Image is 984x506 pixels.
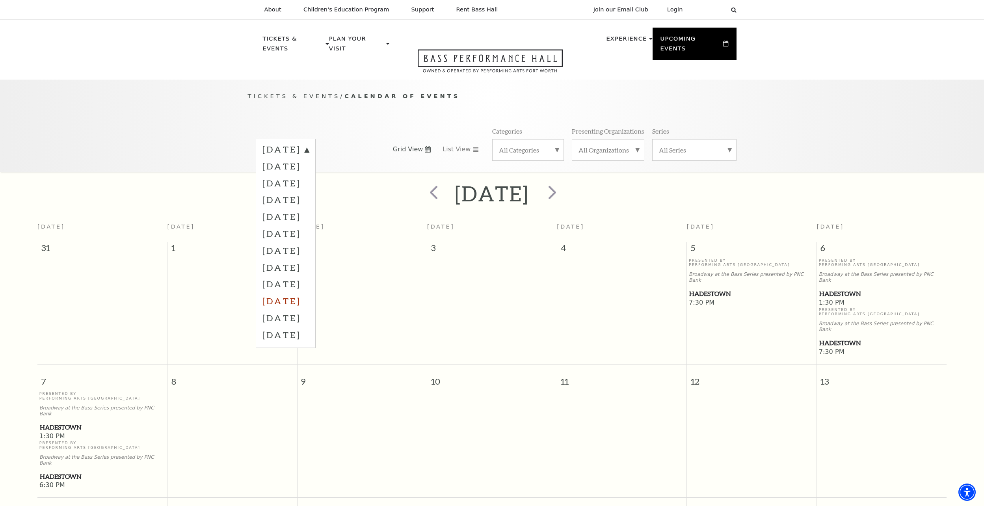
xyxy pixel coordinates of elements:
[262,158,309,175] label: [DATE]
[393,145,423,154] span: Grid View
[262,225,309,242] label: [DATE]
[329,34,384,58] p: Plan Your Visit
[456,6,498,13] p: Rent Bass Hall
[39,432,166,441] span: 1:30 PM
[167,242,297,258] span: 1
[37,223,65,230] span: [DATE]
[689,289,814,299] span: Hadestown
[37,242,167,258] span: 31
[262,175,309,192] label: [DATE]
[39,405,166,417] p: Broadway at the Bass Series presented by PNC Bank
[262,275,309,292] label: [DATE]
[819,258,945,267] p: Presented By Performing Arts [GEOGRAPHIC_DATA]
[455,181,529,206] h2: [DATE]
[427,242,557,258] span: 3
[817,242,947,258] span: 6
[39,472,166,482] a: Hadestown
[819,338,945,348] a: Hadestown
[819,272,945,283] p: Broadway at the Bass Series presented by PNC Bank
[492,127,522,135] p: Categories
[819,307,945,316] p: Presented By Performing Arts [GEOGRAPHIC_DATA]
[689,258,815,267] p: Presented By Performing Arts [GEOGRAPHIC_DATA]
[557,242,687,258] span: 4
[659,146,730,154] label: All Series
[167,223,195,230] span: [DATE]
[37,365,167,392] span: 7
[39,454,166,466] p: Broadway at the Bass Series presented by PNC Bank
[689,299,815,307] span: 7:30 PM
[262,143,309,158] label: [DATE]
[39,422,166,432] a: Hadestown
[687,242,817,258] span: 5
[298,365,427,392] span: 9
[696,6,724,13] select: Select:
[689,272,815,283] p: Broadway at the Bass Series presented by PNC Bank
[419,180,447,208] button: prev
[262,292,309,309] label: [DATE]
[537,180,565,208] button: next
[817,365,947,392] span: 13
[578,146,638,154] label: All Organizations
[660,34,722,58] p: Upcoming Events
[819,348,945,357] span: 7:30 PM
[499,146,557,154] label: All Categories
[652,127,669,135] p: Series
[167,365,297,392] span: 8
[40,422,165,432] span: Hadestown
[303,6,389,13] p: Children's Education Program
[411,6,434,13] p: Support
[40,472,165,482] span: Hadestown
[687,365,817,392] span: 12
[572,127,644,135] p: Presenting Organizations
[262,259,309,276] label: [DATE]
[427,365,557,392] span: 10
[689,289,815,299] a: Hadestown
[958,484,976,501] div: Accessibility Menu
[687,223,714,230] span: [DATE]
[344,93,460,99] span: Calendar of Events
[262,191,309,208] label: [DATE]
[819,289,945,299] a: Hadestown
[557,365,687,392] span: 11
[557,223,584,230] span: [DATE]
[264,6,281,13] p: About
[606,34,647,48] p: Experience
[262,309,309,326] label: [DATE]
[819,321,945,333] p: Broadway at the Bass Series presented by PNC Bank
[248,93,340,99] span: Tickets & Events
[248,91,737,101] p: /
[263,34,324,58] p: Tickets & Events
[427,223,455,230] span: [DATE]
[297,223,325,230] span: [DATE]
[262,242,309,259] label: [DATE]
[817,223,844,230] span: [DATE]
[39,441,166,450] p: Presented By Performing Arts [GEOGRAPHIC_DATA]
[39,391,166,400] p: Presented By Performing Arts [GEOGRAPHIC_DATA]
[819,299,945,307] span: 1:30 PM
[443,145,471,154] span: List View
[262,326,309,343] label: [DATE]
[39,481,166,490] span: 6:30 PM
[262,208,309,225] label: [DATE]
[298,242,427,258] span: 2
[389,49,591,80] a: Open this option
